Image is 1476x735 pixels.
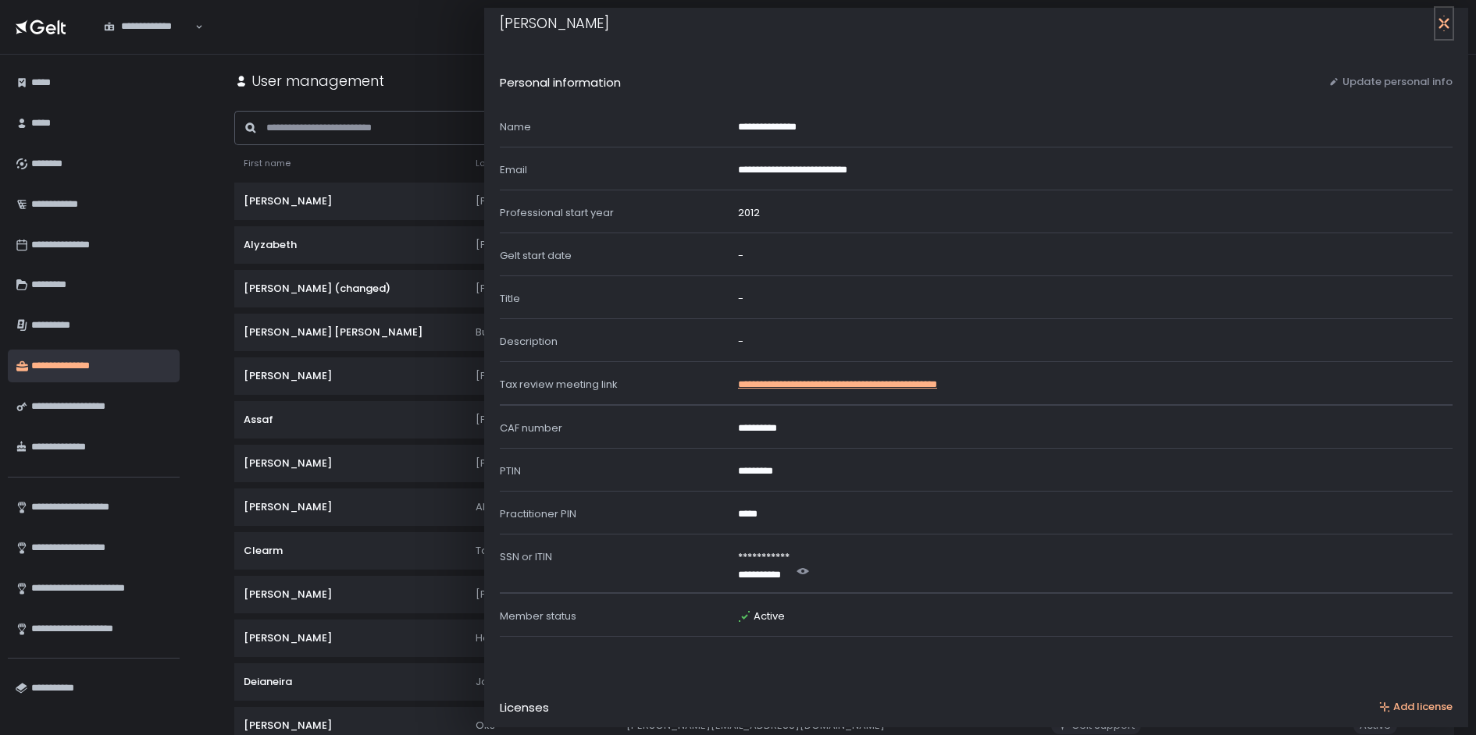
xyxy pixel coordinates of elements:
[244,544,457,558] div: Clearm
[476,413,608,427] div: [PERSON_NAME]
[244,675,457,689] div: Deianeira
[476,631,608,645] div: Hozeh
[476,325,608,339] div: Buhain
[244,325,457,339] div: [PERSON_NAME] [PERSON_NAME]
[476,369,608,383] div: [PERSON_NAME]
[738,249,743,263] span: -
[476,194,608,208] div: [PERSON_NAME]
[500,699,1379,717] h2: Licenses
[104,34,194,49] input: Search for option
[738,292,743,306] span: -
[244,456,457,470] div: [PERSON_NAME]
[244,194,457,208] div: [PERSON_NAME]
[1379,699,1453,715] button: Add license
[244,413,457,427] div: Assaf
[1379,700,1453,714] div: Add license
[476,456,608,470] div: [PERSON_NAME]
[500,506,576,521] span: Practitioner PIN
[244,282,457,296] div: [PERSON_NAME] (changed)
[244,588,457,602] div: [PERSON_NAME]
[476,588,608,602] div: [PERSON_NAME]
[94,11,203,43] div: Search for option
[1328,75,1453,89] div: Update personal info
[244,158,291,169] span: First name
[500,549,552,564] span: SSN or ITIN
[244,500,457,514] div: [PERSON_NAME]
[500,291,520,306] span: Title
[500,248,572,263] span: Gelt start date
[500,205,614,220] span: Professional start year
[1328,74,1453,90] button: Update personal info
[754,609,785,623] span: Active
[500,334,558,349] span: Description
[244,631,457,645] div: [PERSON_NAME]
[500,463,521,478] span: PTIN
[738,335,743,349] span: -
[500,162,527,177] span: Email
[738,206,760,220] span: 2012
[234,70,384,91] div: User management
[476,719,608,733] div: Oks
[476,544,608,558] div: Tanguilan
[500,74,1328,92] h2: Personal information
[500,119,531,134] span: Name
[244,238,457,252] div: Alyzabeth
[476,675,608,689] div: Josol
[476,238,608,252] div: [PERSON_NAME]
[476,500,608,514] div: Abella
[244,369,457,383] div: [PERSON_NAME]
[500,609,576,623] span: Member status
[500,377,618,392] span: Tax review meeting link
[476,158,522,169] span: Last name
[500,421,562,435] span: CAF number
[476,282,608,296] div: [PERSON_NAME]
[244,719,457,733] div: [PERSON_NAME]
